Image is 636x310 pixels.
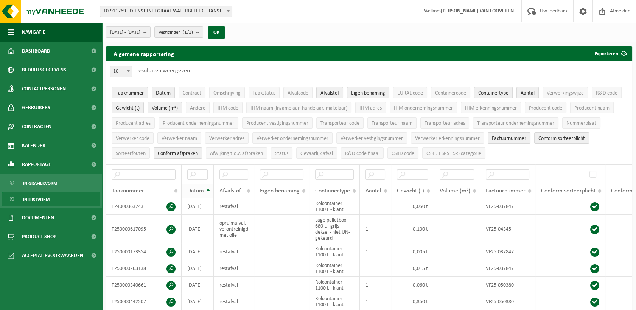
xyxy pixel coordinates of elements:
[492,136,526,141] span: Factuurnummer
[162,136,197,141] span: Verwerker naam
[208,26,225,39] button: OK
[154,147,202,159] button: Conform afspraken : Activate to sort
[347,87,389,98] button: Eigen benamingEigen benaming: Activate to sort
[426,151,481,157] span: CSRD ESRS E5-5 categorie
[359,105,382,111] span: IHM adres
[592,87,622,98] button: R&D codeR&amp;D code: Activate to sort
[391,198,434,215] td: 0,050 t
[219,188,241,194] span: Afvalstof
[22,136,45,155] span: Kalender
[480,215,535,243] td: VF25-04345
[100,6,232,17] span: 10-911769 - DIENST INTEGRAAL WATERBELEID - RANST
[206,147,267,159] button: Afwijking t.o.v. afsprakenAfwijking t.o.v. afspraken: Activate to sort
[190,105,205,111] span: Andere
[209,136,244,141] span: Verwerker adres
[367,117,417,129] button: Transporteur naamTransporteur naam: Activate to sort
[541,188,596,194] span: Conform sorteerplicht
[461,102,521,113] button: IHM erkenningsnummerIHM erkenningsnummer: Activate to sort
[22,227,56,246] span: Product Shop
[213,102,243,113] button: IHM codeIHM code: Activate to sort
[22,246,83,265] span: Acceptatievoorwaarden
[246,121,308,126] span: Producent vestigingsnummer
[397,188,424,194] span: Gewicht (t)
[397,90,423,96] span: EURAL code
[154,26,203,38] button: Vestigingen(1/1)
[275,151,288,157] span: Status
[288,90,308,96] span: Afvalcode
[250,105,347,111] span: IHM naam (inzamelaar, handelaar, makelaar)
[596,90,617,96] span: R&D code
[186,102,210,113] button: AndereAndere: Activate to sort
[309,260,360,277] td: Rolcontainer 1100 L - klant
[341,136,403,141] span: Verwerker vestigingsnummer
[480,198,535,215] td: VF25-037847
[214,215,254,243] td: opruimafval, verontreinigd met olie
[341,147,384,159] button: R&D code finaalR&amp;D code finaal: Activate to sort
[420,117,469,129] button: Transporteur adresTransporteur adres: Activate to sort
[309,293,360,310] td: Rolcontainer 1100 L - klant
[2,192,100,206] a: In lijstvorm
[355,102,386,113] button: IHM adresIHM adres: Activate to sort
[183,30,193,35] count: (1/1)
[316,117,364,129] button: Transporteur codeTransporteur code: Activate to sort
[391,260,434,277] td: 0,015 t
[360,277,391,293] td: 1
[393,87,427,98] button: EURAL codeEURAL code: Activate to sort
[106,198,182,215] td: T240003632431
[182,198,214,215] td: [DATE]
[316,87,343,98] button: AfvalstofAfvalstof: Activate to sort
[391,215,434,243] td: 0,100 t
[260,188,300,194] span: Eigen benaming
[589,46,631,61] button: Exporteren
[440,188,470,194] span: Volume (m³)
[547,90,584,96] span: Verwerkingswijze
[320,90,339,96] span: Afvalstof
[116,121,151,126] span: Producent adres
[543,87,588,98] button: VerwerkingswijzeVerwerkingswijze: Activate to sort
[214,198,254,215] td: restafval
[465,105,517,111] span: IHM erkenningsnummer
[159,27,193,38] span: Vestigingen
[106,215,182,243] td: T250000617095
[183,90,201,96] span: Contract
[525,102,566,113] button: Producent codeProducent code: Activate to sort
[214,277,254,293] td: restafval
[480,277,535,293] td: VF25-050380
[574,105,610,111] span: Producent naam
[2,176,100,190] a: In grafiekvorm
[360,243,391,260] td: 1
[372,121,412,126] span: Transporteur naam
[205,132,249,144] button: Verwerker adresVerwerker adres: Activate to sort
[562,117,600,129] button: NummerplaatNummerplaat: Activate to sort
[23,192,50,207] span: In lijstvorm
[253,90,275,96] span: Taakstatus
[106,260,182,277] td: T250000263138
[351,90,385,96] span: Eigen benaming
[158,151,198,157] span: Conform afspraken
[214,260,254,277] td: restafval
[112,132,154,144] button: Verwerker codeVerwerker code: Activate to sort
[296,147,337,159] button: Gevaarlijk afval : Activate to sort
[315,188,350,194] span: Containertype
[182,260,214,277] td: [DATE]
[309,243,360,260] td: Rolcontainer 1100 L - klant
[22,42,50,60] span: Dashboard
[163,121,234,126] span: Producent ondernemingsnummer
[116,151,146,157] span: Sorteerfouten
[480,260,535,277] td: VF25-037847
[110,66,132,77] span: 10
[106,26,151,38] button: [DATE] - [DATE]
[252,132,333,144] button: Verwerker ondernemingsnummerVerwerker ondernemingsnummer: Activate to sort
[477,121,554,126] span: Transporteur ondernemingsnummer
[391,293,434,310] td: 0,350 t
[22,23,45,42] span: Navigatie
[112,87,148,98] button: TaaknummerTaaknummer: Activate to sort
[320,121,359,126] span: Transporteur code
[22,208,54,227] span: Documenten
[480,243,535,260] td: VF25-037847
[218,105,238,111] span: IHM code
[336,132,407,144] button: Verwerker vestigingsnummerVerwerker vestigingsnummer: Activate to sort
[391,243,434,260] td: 0,005 t
[214,293,254,310] td: restafval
